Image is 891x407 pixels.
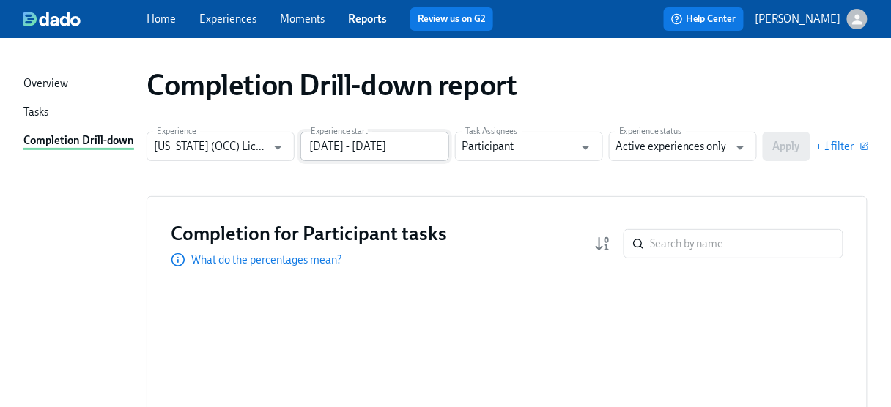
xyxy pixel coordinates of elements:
a: Overview [23,76,135,93]
p: What do the percentages mean? [191,253,341,267]
button: Help Center [664,7,744,31]
h1: Completion Drill-down report [147,67,517,102]
div: Tasks [23,105,48,122]
a: dado [23,12,147,26]
button: Open [729,136,752,159]
div: Completion Drill-down [23,133,134,150]
a: Tasks [23,105,135,122]
a: Review us on G2 [418,12,486,26]
button: + 1 filter [816,139,868,154]
a: Moments [280,12,325,26]
a: Completion Drill-down [23,133,135,150]
a: Experiences [199,12,256,26]
h3: Completion for Participant tasks [171,220,447,247]
img: dado [23,12,81,26]
button: Open [267,136,289,159]
button: Open [574,136,597,159]
a: Reports [348,12,387,26]
p: [PERSON_NAME] [755,12,841,26]
a: Home [147,12,176,26]
svg: Completion rate (low to high) [594,235,612,253]
button: Review us on G2 [410,7,493,31]
input: Search by name [650,229,843,258]
span: Help Center [671,12,736,26]
div: Overview [23,76,68,93]
button: [PERSON_NAME] [755,9,868,29]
